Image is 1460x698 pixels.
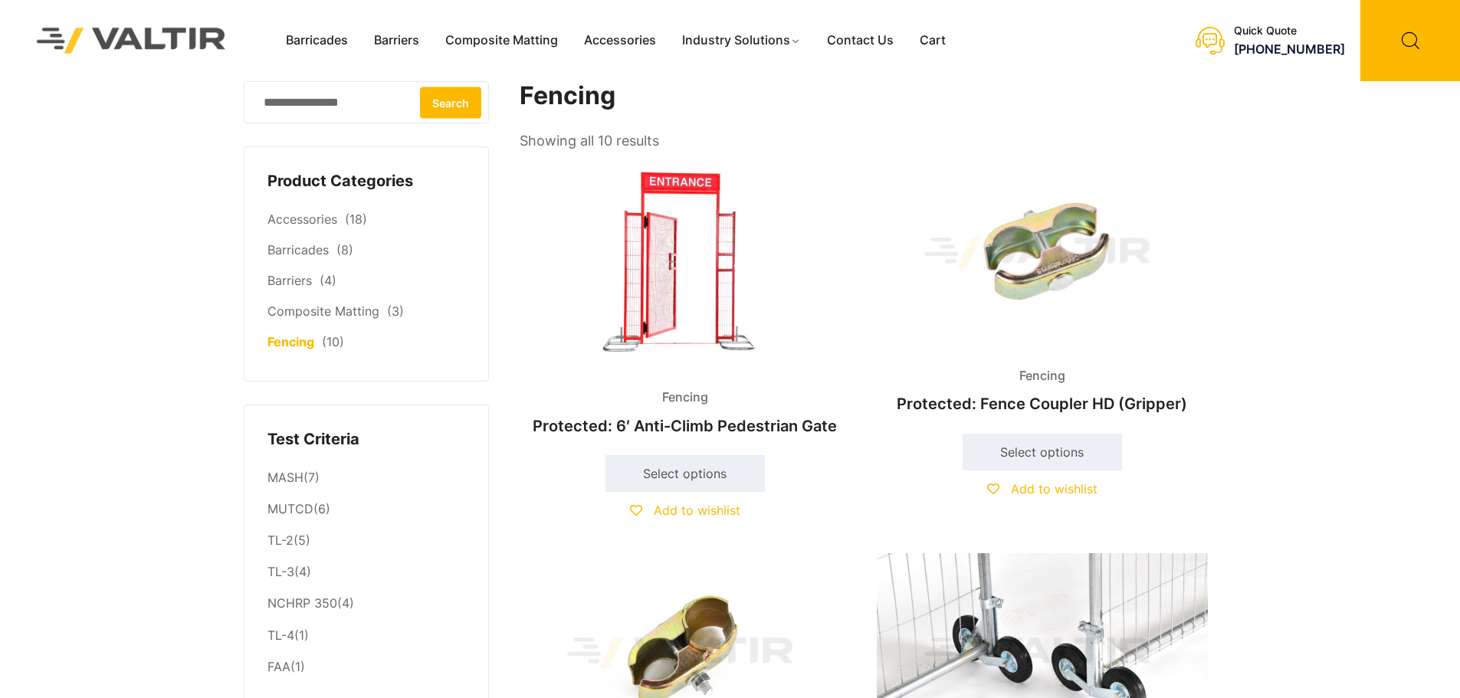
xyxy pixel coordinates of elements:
a: Industry Solutions [669,29,814,52]
li: (4) [267,588,465,620]
a: Accessories [267,211,337,227]
span: (3) [387,303,404,319]
a: TL-3 [267,564,294,579]
a: Barriers [267,273,312,288]
h4: Product Categories [267,170,465,193]
a: Select options for “6' Anti-Climb Pedestrian Gate” [605,455,765,492]
span: Add to wishlist [654,503,740,518]
p: Showing all 10 results [520,128,659,154]
h2: Protected: 6′ Anti-Climb Pedestrian Gate [520,409,851,443]
a: Accessories [571,29,669,52]
span: Add to wishlist [1011,481,1097,496]
span: (8) [336,242,353,257]
a: Barricades [267,242,329,257]
a: Barricades [273,29,361,52]
h4: Test Criteria [267,428,465,451]
h2: Protected: Fence Coupler HD (Gripper) [877,387,1208,421]
a: FencingProtected: Fence Coupler HD (Gripper) [877,153,1208,421]
h1: Fencing [520,81,1209,111]
li: (1) [267,620,465,651]
a: TL-4 [267,628,294,643]
li: (7) [267,462,465,493]
a: Contact Us [814,29,907,52]
li: (6) [267,494,465,526]
li: (1) [267,651,465,679]
span: (4) [320,273,336,288]
a: MASH [267,470,303,485]
li: (4) [267,557,465,588]
a: [PHONE_NUMBER] [1234,41,1345,57]
a: Composite Matting [432,29,571,52]
a: Add to wishlist [987,481,1097,496]
a: Select options for “Fence Coupler HD (Gripper)” [963,434,1122,470]
a: Composite Matting [267,303,379,319]
a: Cart [907,29,959,52]
span: Fencing [651,386,720,409]
img: Valtir Rentals [17,8,246,73]
li: (5) [267,526,465,557]
span: (10) [322,334,344,349]
a: FencingProtected: 6′ Anti-Climb Pedestrian Gate [520,153,851,443]
a: MUTCD [267,501,313,516]
a: TL-2 [267,533,294,548]
a: Add to wishlist [630,503,740,518]
a: FAA [267,659,290,674]
span: Fencing [1008,365,1077,388]
button: Search [420,87,481,118]
div: Quick Quote [1234,25,1345,38]
a: NCHRP 350 [267,595,337,611]
a: Barriers [361,29,432,52]
span: (18) [345,211,367,227]
a: Fencing [267,334,314,349]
